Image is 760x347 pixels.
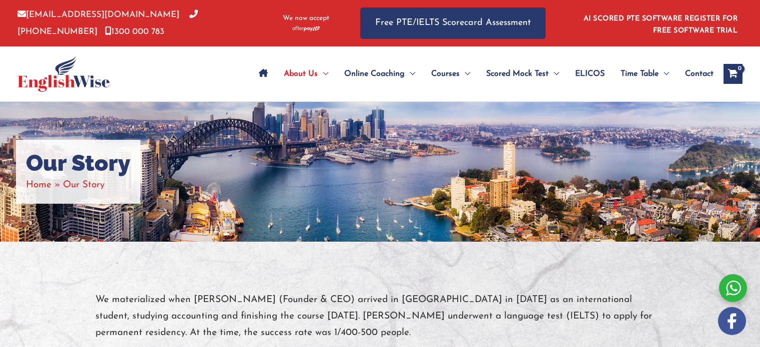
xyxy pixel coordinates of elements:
[659,56,669,91] span: Menu Toggle
[17,56,110,92] img: cropped-ew-logo
[685,56,714,91] span: Contact
[724,64,743,84] a: View Shopping Cart, empty
[677,56,714,91] a: Contact
[613,56,677,91] a: Time TableMenu Toggle
[26,180,51,190] a: Home
[621,56,659,91] span: Time Table
[567,56,613,91] a: ELICOS
[292,26,320,31] img: Afterpay-Logo
[63,180,104,190] span: Our Story
[26,150,130,177] h1: Our Story
[26,177,130,193] nav: Breadcrumbs
[575,56,605,91] span: ELICOS
[486,56,549,91] span: Scored Mock Test
[251,56,714,91] nav: Site Navigation: Main Menu
[336,56,423,91] a: Online CoachingMenu Toggle
[360,7,546,39] a: Free PTE/IELTS Scorecard Assessment
[95,292,665,342] p: We materialized when [PERSON_NAME] (Founder & CEO) arrived in [GEOGRAPHIC_DATA] in [DATE] as an i...
[284,56,318,91] span: About Us
[276,56,336,91] a: About UsMenu Toggle
[549,56,559,91] span: Menu Toggle
[17,10,198,35] a: [PHONE_NUMBER]
[344,56,405,91] span: Online Coaching
[405,56,415,91] span: Menu Toggle
[17,10,179,19] a: [EMAIL_ADDRESS][DOMAIN_NAME]
[460,56,470,91] span: Menu Toggle
[423,56,478,91] a: CoursesMenu Toggle
[584,15,738,34] a: AI SCORED PTE SOFTWARE REGISTER FOR FREE SOFTWARE TRIAL
[105,27,164,36] a: 1300 000 783
[318,56,328,91] span: Menu Toggle
[478,56,567,91] a: Scored Mock TestMenu Toggle
[578,7,743,39] aside: Header Widget 1
[283,13,329,23] span: We now accept
[431,56,460,91] span: Courses
[718,307,746,335] img: white-facebook.png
